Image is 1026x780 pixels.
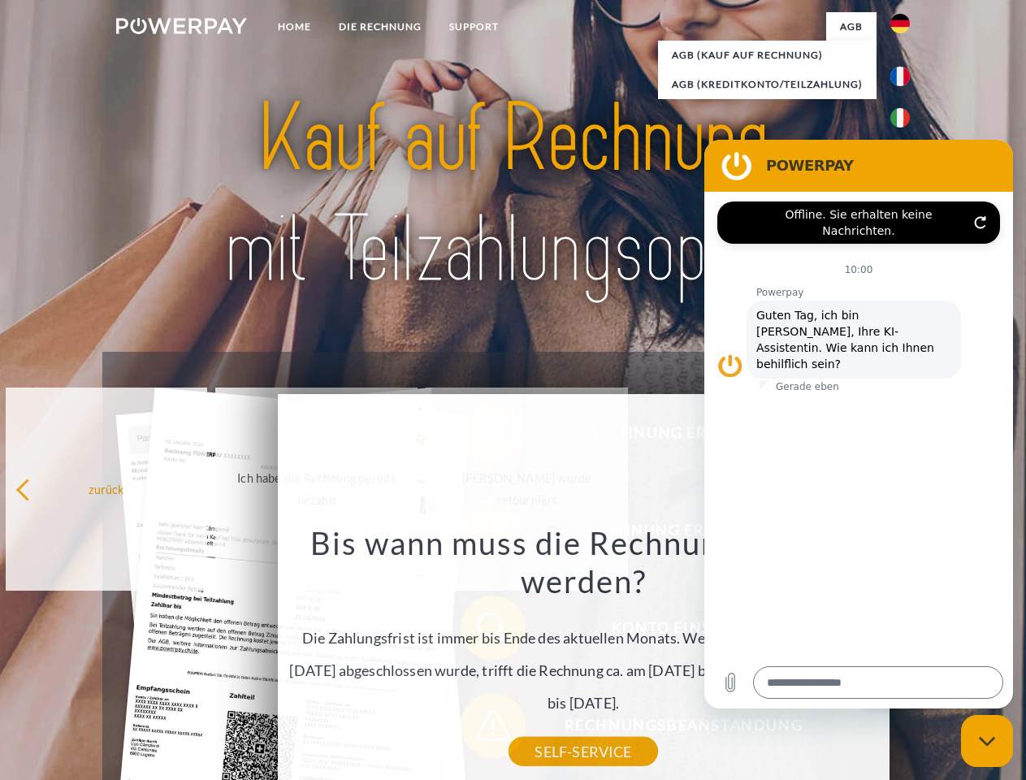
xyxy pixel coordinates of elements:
img: de [890,14,910,33]
iframe: Schaltfläche zum Öffnen des Messaging-Fensters; Konversation läuft [961,715,1013,767]
img: fr [890,67,910,86]
img: it [890,108,910,128]
img: logo-powerpay-white.svg [116,18,247,34]
a: AGB (Kreditkonto/Teilzahlung) [658,70,877,99]
a: agb [826,12,877,41]
div: Ich habe die Rechnung bereits bezahlt [225,467,408,511]
a: DIE RECHNUNG [325,12,435,41]
div: Die Zahlungsfrist ist immer bis Ende des aktuellen Monats. Wenn die Bestellung z.B. am [DATE] abg... [287,523,880,752]
div: zurück [15,478,198,500]
iframe: Messaging-Fenster [704,140,1013,708]
h3: Bis wann muss die Rechnung bezahlt werden? [287,523,880,601]
img: title-powerpay_de.svg [155,78,871,311]
a: SELF-SERVICE [509,737,657,766]
a: Home [264,12,325,41]
a: AGB (Kauf auf Rechnung) [658,41,877,70]
a: SUPPORT [435,12,513,41]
